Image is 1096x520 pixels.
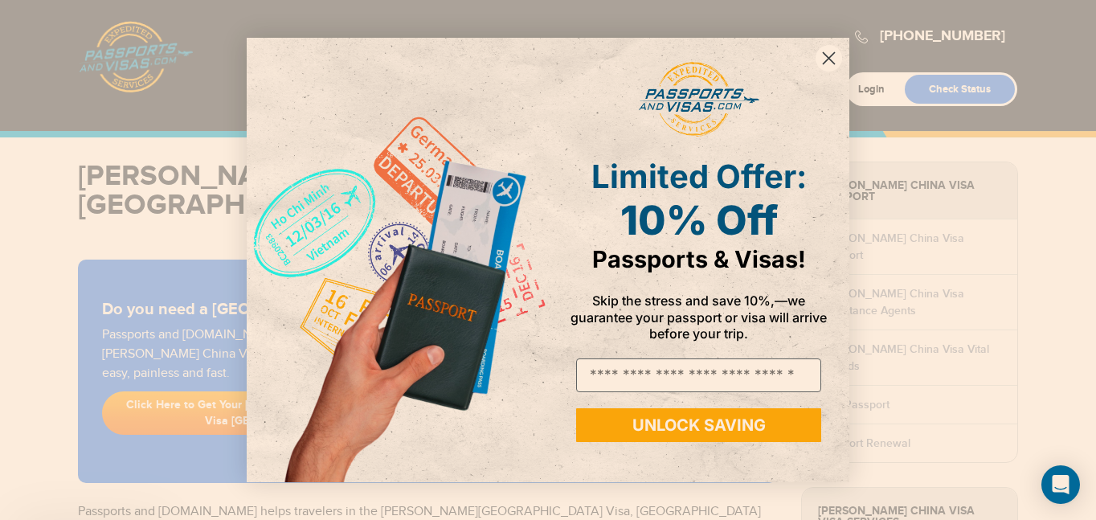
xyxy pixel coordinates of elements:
button: UNLOCK SAVING [576,408,821,442]
div: Open Intercom Messenger [1041,465,1080,504]
img: passports and visas [639,62,759,137]
button: Close dialog [815,44,843,72]
img: de9cda0d-0715-46ca-9a25-073762a91ba7.png [247,38,548,482]
span: Limited Offer: [591,157,807,196]
span: 10% Off [620,196,778,244]
span: Skip the stress and save 10%,—we guarantee your passport or visa will arrive before your trip. [570,293,827,341]
span: Passports & Visas! [592,245,806,273]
